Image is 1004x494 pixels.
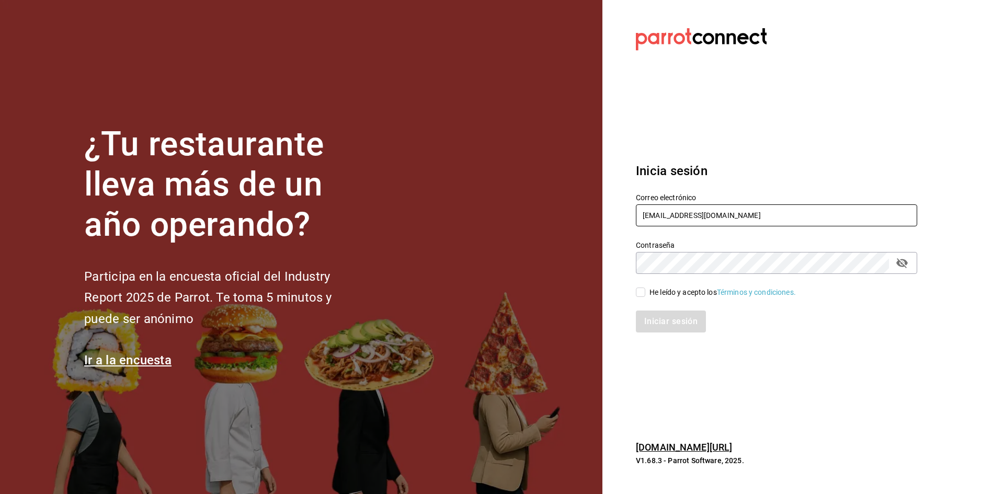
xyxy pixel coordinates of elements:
[893,254,911,272] button: passwordField
[717,288,796,296] a: Términos y condiciones.
[636,194,917,201] label: Correo electrónico
[84,124,367,245] h1: ¿Tu restaurante lleva más de un año operando?
[636,455,917,466] p: V1.68.3 - Parrot Software, 2025.
[636,162,917,180] h3: Inicia sesión
[636,442,732,453] a: [DOMAIN_NAME][URL]
[636,242,917,249] label: Contraseña
[84,266,367,330] h2: Participa en la encuesta oficial del Industry Report 2025 de Parrot. Te toma 5 minutos y puede se...
[636,204,917,226] input: Ingresa tu correo electrónico
[649,287,796,298] div: He leído y acepto los
[84,353,172,367] a: Ir a la encuesta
